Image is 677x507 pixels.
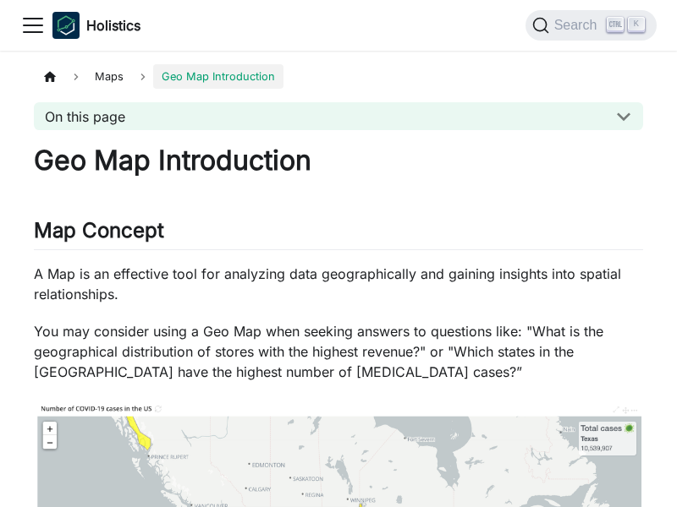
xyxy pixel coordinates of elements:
kbd: K [628,17,645,32]
h1: Geo Map Introduction [34,144,643,177]
b: Holistics [86,15,140,35]
button: On this page [34,102,643,130]
span: Geo Map Introduction [153,64,283,89]
button: Search (Ctrl+K) [526,10,657,41]
span: Search [549,18,608,33]
img: Holistics [52,12,80,39]
h2: Map Concept [34,218,643,250]
a: Home page [34,64,66,89]
p: A Map is an effective tool for analyzing data geographically and gaining insights into spatial re... [34,264,643,304]
p: You may consider using a Geo Map when seeking answers to questions like: "What is the geographica... [34,321,643,382]
button: Toggle navigation bar [20,13,46,38]
a: HolisticsHolistics [52,12,140,39]
nav: Breadcrumbs [34,64,643,89]
span: Maps [86,64,132,89]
